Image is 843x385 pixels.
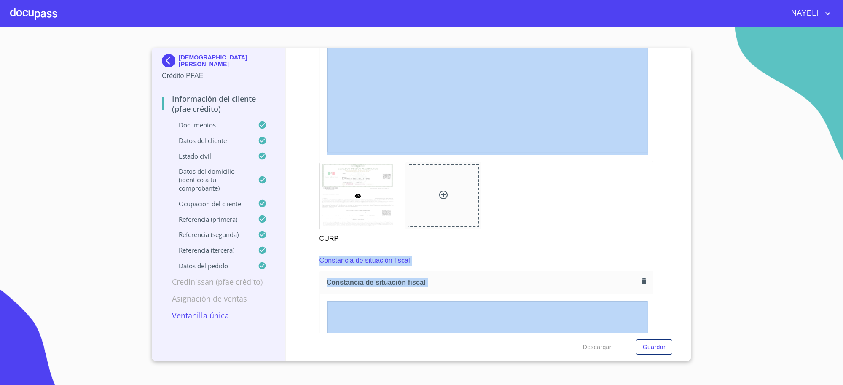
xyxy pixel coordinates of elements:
p: Datos del domicilio (idéntico a tu comprobante) [162,167,258,192]
button: account of current user [785,7,833,20]
span: NAYELI [785,7,823,20]
p: [DEMOGRAPHIC_DATA][PERSON_NAME] [179,54,275,67]
p: Información del cliente (PFAE crédito) [162,94,275,114]
p: Referencia (tercera) [162,246,258,254]
span: Constancia de situación fiscal [327,278,638,287]
button: Guardar [636,339,672,355]
p: Credinissan (PFAE crédito) [162,277,275,287]
p: Ocupación del Cliente [162,199,258,208]
p: Datos del pedido [162,261,258,270]
img: Docupass spot blue [162,54,179,67]
p: Referencia (primera) [162,215,258,223]
p: Ventanilla única [162,310,275,320]
span: Descargar [583,342,612,353]
button: Descargar [580,339,615,355]
div: [DEMOGRAPHIC_DATA][PERSON_NAME] [162,54,275,71]
p: Estado Civil [162,152,258,160]
p: Constancia de situación fiscal [319,256,410,266]
p: Crédito PFAE [162,71,275,81]
p: Documentos [162,121,258,129]
span: Guardar [643,342,666,353]
p: CURP [319,230,395,244]
p: Datos del cliente [162,136,258,145]
p: Referencia (segunda) [162,230,258,239]
p: Asignación de Ventas [162,293,275,304]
